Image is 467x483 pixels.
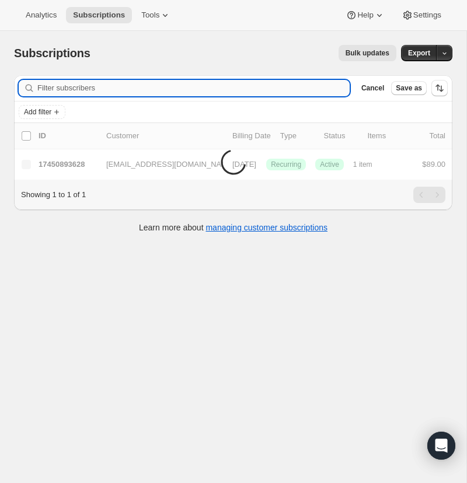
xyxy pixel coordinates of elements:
button: Bulk updates [339,45,396,61]
button: Tools [134,7,178,23]
button: Help [339,7,392,23]
button: Cancel [357,81,389,95]
span: Subscriptions [14,47,90,60]
button: Add filter [19,105,65,119]
span: Bulk updates [346,48,389,58]
span: Analytics [26,10,57,20]
button: Sort the results [431,80,448,96]
button: Settings [395,7,448,23]
span: Export [408,48,430,58]
span: Subscriptions [73,10,125,20]
a: managing customer subscriptions [205,223,327,232]
p: Learn more about [139,222,327,233]
span: Tools [141,10,159,20]
span: Add filter [24,107,51,117]
p: Showing 1 to 1 of 1 [21,189,86,201]
span: Save as [396,83,422,93]
button: Subscriptions [66,7,132,23]
input: Filter subscribers [37,80,350,96]
nav: Pagination [413,187,445,203]
button: Save as [391,81,427,95]
div: Open Intercom Messenger [427,432,455,460]
button: Analytics [19,7,64,23]
span: Cancel [361,83,384,93]
span: Help [357,10,373,20]
button: Export [401,45,437,61]
span: Settings [413,10,441,20]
